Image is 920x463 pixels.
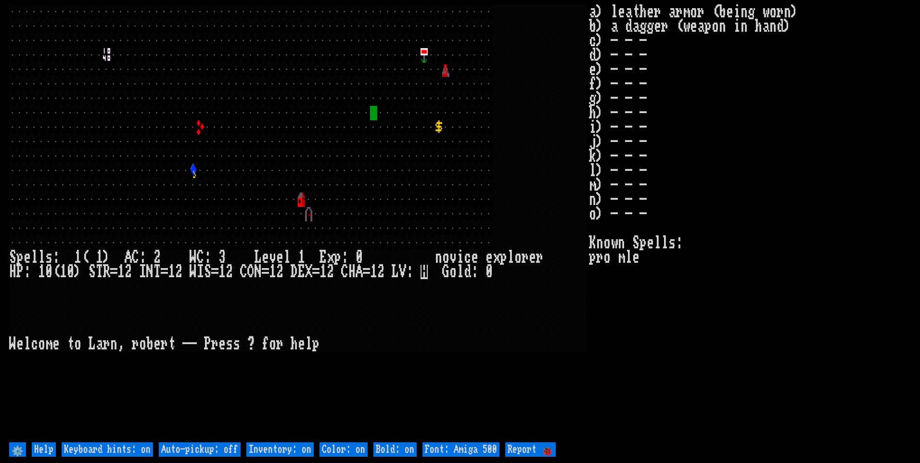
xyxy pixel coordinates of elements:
div: 2 [276,265,283,279]
div: x [327,250,334,265]
div: 1 [74,250,81,265]
div: 1 [298,250,305,265]
div: e [24,250,31,265]
div: W [190,265,197,279]
input: Bold: on [373,442,417,457]
div: o [514,250,522,265]
div: e [486,250,493,265]
div: : [406,265,413,279]
div: 2 [153,250,161,265]
div: 1 [117,265,125,279]
div: = [262,265,269,279]
div: : [52,250,60,265]
div: f [262,337,269,351]
div: S [204,265,211,279]
input: Keyboard hints: on [62,442,153,457]
div: e [52,337,60,351]
div: r [103,337,110,351]
div: T [96,265,103,279]
div: e [276,250,283,265]
div: e [471,250,478,265]
div: I [197,265,204,279]
div: - [190,337,197,351]
div: o [38,337,45,351]
div: l [31,250,38,265]
input: Auto-pickup: off [159,442,241,457]
div: H [348,265,356,279]
div: v [449,250,457,265]
div: S [89,265,96,279]
div: ) [103,250,110,265]
div: p [312,337,319,351]
div: E [319,250,327,265]
div: s [226,337,233,351]
div: = [161,265,168,279]
div: l [24,337,31,351]
div: r [161,337,168,351]
div: e [262,250,269,265]
div: 1 [269,265,276,279]
div: 1 [96,250,103,265]
div: e [153,337,161,351]
div: H [9,265,16,279]
div: r [276,337,283,351]
div: 1 [168,265,175,279]
div: T [153,265,161,279]
div: l [305,337,312,351]
div: o [269,337,276,351]
div: D [291,265,298,279]
div: 1 [319,265,327,279]
div: R [103,265,110,279]
div: x [493,250,500,265]
div: S [9,250,16,265]
div: N [255,265,262,279]
input: Report 🐞 [505,442,556,457]
div: r [211,337,218,351]
div: : [471,265,478,279]
div: 2 [327,265,334,279]
div: O [247,265,255,279]
div: n [110,337,117,351]
div: 0 [67,265,74,279]
div: 3 [218,250,226,265]
div: ) [74,265,81,279]
div: p [334,250,341,265]
div: o [139,337,146,351]
div: C [240,265,247,279]
stats: a) leather armor (being worn) b) a dagger (weapon in hand) c) - - - d) - - - e) - - - f) - - - g)... [589,5,911,440]
div: ( [52,265,60,279]
input: Color: on [319,442,368,457]
div: ? [247,337,255,351]
div: n [435,250,442,265]
div: o [449,265,457,279]
div: 2 [175,265,182,279]
input: Font: Amiga 500 [422,442,499,457]
div: o [74,337,81,351]
div: a [96,337,103,351]
div: = [312,265,319,279]
div: V [399,265,406,279]
div: : [139,250,146,265]
div: 1 [370,265,377,279]
div: r [522,250,529,265]
div: W [190,250,197,265]
div: 1 [60,265,67,279]
div: A [356,265,363,279]
div: L [392,265,399,279]
div: ( [81,250,89,265]
div: E [298,265,305,279]
input: ⚙️ [9,442,26,457]
div: P [16,265,24,279]
div: o [442,250,449,265]
div: 2 [226,265,233,279]
div: m [45,337,52,351]
div: c [31,337,38,351]
div: e [298,337,305,351]
div: W [9,337,16,351]
div: l [38,250,45,265]
div: v [269,250,276,265]
div: C [197,250,204,265]
div: C [341,265,348,279]
div: 2 [377,265,384,279]
div: L [89,337,96,351]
